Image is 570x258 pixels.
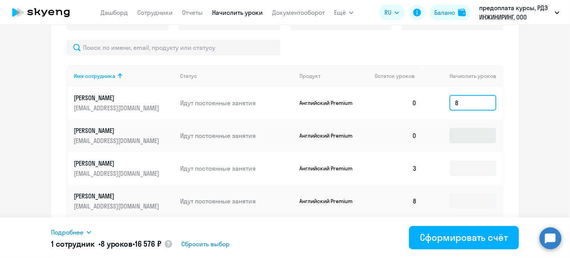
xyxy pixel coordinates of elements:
[334,5,354,20] button: Ещё
[375,72,423,80] div: Остаток уроков
[299,72,320,80] div: Продукт
[180,72,197,80] div: Статус
[74,192,174,210] a: [PERSON_NAME][EMAIL_ADDRESS][DOMAIN_NAME]
[74,94,161,102] p: [PERSON_NAME]
[368,185,423,217] td: 8
[135,239,161,249] span: 16 576 ₽
[409,226,519,249] button: Сформировать счёт
[74,159,161,168] p: [PERSON_NAME]
[479,3,552,22] p: предоплата курсы, РДЭ ИНЖИНИРИНГ, ООО
[430,5,471,20] button: Балансbalance
[74,72,115,80] div: Имя сотрудника
[420,231,508,244] div: Сформировать счёт
[74,126,174,145] a: [PERSON_NAME][EMAIL_ADDRESS][DOMAIN_NAME]
[101,239,133,249] span: 8 уроков
[137,9,173,16] a: Сотрудники
[182,239,230,249] span: Сбросить выбор
[74,94,174,112] a: [PERSON_NAME][EMAIL_ADDRESS][DOMAIN_NAME]
[368,87,423,119] td: 0
[180,197,293,205] p: Идут постоянные занятия
[434,8,455,17] div: Баланс
[423,65,503,87] th: Начислить уроков
[379,5,405,20] button: RU
[74,104,161,112] p: [EMAIL_ADDRESS][DOMAIN_NAME]
[299,99,358,106] p: Английский Premium
[74,192,161,200] p: [PERSON_NAME]
[334,8,346,17] span: Ещё
[299,165,358,172] p: Английский Premium
[74,126,161,135] p: [PERSON_NAME]
[299,198,358,205] p: Английский Premium
[74,136,161,145] p: [EMAIL_ADDRESS][DOMAIN_NAME]
[51,228,83,237] span: Подробнее
[272,9,325,16] a: Документооборот
[299,72,369,80] div: Продукт
[368,119,423,152] td: 0
[51,239,161,249] h5: 1 сотрудник • •
[180,131,293,140] p: Идут постоянные занятия
[299,132,358,139] p: Английский Premium
[180,99,293,107] p: Идут постоянные занятия
[212,9,263,16] a: Начислить уроки
[368,152,423,185] td: 3
[74,169,161,178] p: [EMAIL_ADDRESS][DOMAIN_NAME]
[74,72,174,80] div: Имя сотрудника
[384,8,391,17] span: RU
[475,3,563,22] button: предоплата курсы, РДЭ ИНЖИНИРИНГ, ООО
[67,40,280,55] input: Поиск по имени, email, продукту или статусу
[182,9,203,16] a: Отчеты
[375,72,415,80] span: Остаток уроков
[101,9,128,16] a: Дашборд
[74,159,174,178] a: [PERSON_NAME][EMAIL_ADDRESS][DOMAIN_NAME]
[74,202,161,210] p: [EMAIL_ADDRESS][DOMAIN_NAME]
[458,9,466,16] img: balance
[180,72,293,80] div: Статус
[180,164,293,173] p: Идут постоянные занятия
